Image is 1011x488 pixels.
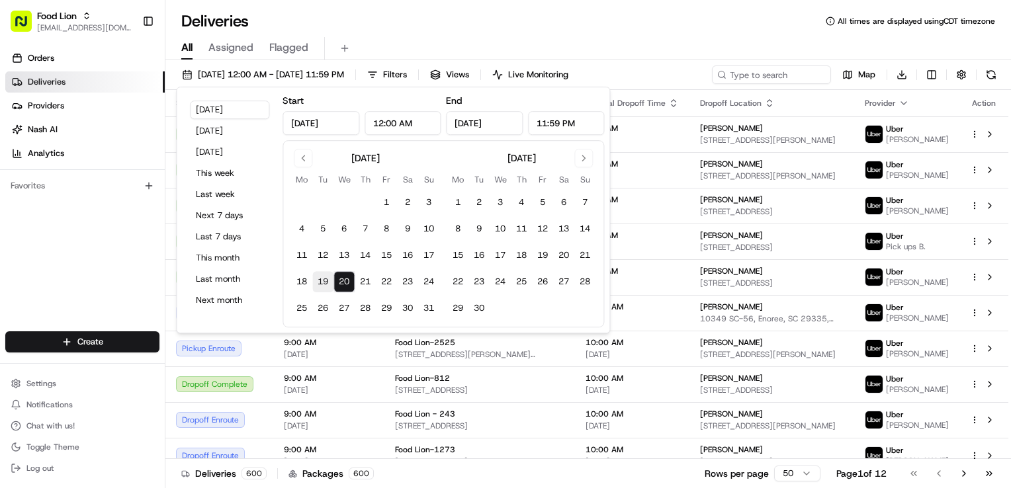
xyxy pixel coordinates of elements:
[291,218,312,239] button: 4
[198,69,344,81] span: [DATE] 12:00 AM - [DATE] 11:59 PM
[37,22,132,33] button: [EMAIL_ADDRESS][DOMAIN_NAME]
[886,456,949,466] span: [PERSON_NAME]
[865,161,883,179] img: profile_uber_ahold_partner.png
[838,16,995,26] span: All times are displayed using CDT timezone
[700,421,844,431] span: [STREET_ADDRESS][PERSON_NAME]
[190,206,269,225] button: Next 7 days
[284,456,374,467] span: [DATE]
[355,245,376,266] button: 14
[333,271,355,292] button: 20
[586,302,679,312] span: 10:00 AM
[700,385,844,395] span: [STREET_ADDRESS]
[418,192,439,213] button: 3
[511,173,532,186] th: Thursday
[700,194,763,205] span: [PERSON_NAME]
[5,374,159,393] button: Settings
[586,409,679,419] span: 10:00 AM
[181,11,249,32] h1: Deliveries
[586,456,679,467] span: [DATE]
[291,245,312,266] button: 11
[982,65,1000,84] button: Refresh
[700,171,844,181] span: [STREET_ADDRESS][PERSON_NAME]
[333,173,355,186] th: Wednesday
[553,245,574,266] button: 20
[13,126,37,150] img: 1736555255976-a54dd68f-1ca7-489b-9aae-adbdc363a1c4
[586,206,679,217] span: [DATE]
[13,193,24,204] div: 📗
[365,111,441,135] input: Time
[447,245,468,266] button: 15
[37,9,77,22] button: Food Lion
[532,218,553,239] button: 12
[424,65,475,84] button: Views
[397,271,418,292] button: 23
[468,298,490,319] button: 30
[586,159,679,169] span: 9:00 AM
[269,40,308,56] span: Flagged
[291,173,312,186] th: Monday
[886,409,904,420] span: Uber
[886,374,904,384] span: Uber
[586,242,679,253] span: [DATE]
[886,206,949,216] span: [PERSON_NAME]
[395,385,564,395] span: [STREET_ADDRESS]
[395,444,455,455] span: Food Lion-1273
[291,298,312,319] button: 25
[190,164,269,183] button: This week
[574,192,595,213] button: 7
[8,186,107,210] a: 📗Knowledge Base
[284,373,374,384] span: 9:00 AM
[5,395,159,414] button: Notifications
[28,52,54,64] span: Orders
[886,445,904,456] span: Uber
[28,147,64,159] span: Analytics
[700,266,763,276] span: [PERSON_NAME]
[705,467,769,480] p: Rows per page
[190,270,269,288] button: Last month
[865,340,883,357] img: profile_uber_ahold_partner.png
[333,298,355,319] button: 27
[532,173,553,186] th: Friday
[700,230,763,241] span: [PERSON_NAME]
[395,456,564,467] span: [STREET_ADDRESS]
[242,468,267,479] div: 600
[418,298,439,319] button: 31
[418,173,439,186] th: Sunday
[395,349,564,360] span: [STREET_ADDRESS][PERSON_NAME][PERSON_NAME][PERSON_NAME]
[468,271,490,292] button: 23
[5,71,165,93] a: Deliveries
[574,173,595,186] th: Sunday
[574,218,595,239] button: 14
[26,192,101,205] span: Knowledge Base
[490,245,511,266] button: 17
[586,444,679,455] span: 10:00 AM
[508,69,568,81] span: Live Monitoring
[553,192,574,213] button: 6
[865,126,883,143] img: profile_uber_ahold_partner.png
[886,195,904,206] span: Uber
[333,245,355,266] button: 13
[77,336,103,348] span: Create
[886,313,949,323] span: [PERSON_NAME]
[5,95,165,116] a: Providers
[865,411,883,428] img: profile_uber_ahold_partner.png
[886,266,904,277] span: Uber
[176,65,350,84] button: [DATE] 12:00 AM - [DATE] 11:59 PM
[532,245,553,266] button: 19
[107,186,218,210] a: 💻API Documentation
[586,266,679,276] span: 9:00 AM
[700,123,763,134] span: [PERSON_NAME]
[700,206,844,217] span: [STREET_ADDRESS]
[45,126,217,140] div: Start new chat
[700,444,763,455] span: [PERSON_NAME]
[586,98,666,108] span: Original Dropoff Time
[468,245,490,266] button: 16
[553,218,574,239] button: 13
[312,245,333,266] button: 12
[700,373,763,384] span: [PERSON_NAME]
[26,442,79,452] span: Toggle Theme
[511,218,532,239] button: 11
[333,218,355,239] button: 6
[284,444,374,455] span: 9:00 AM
